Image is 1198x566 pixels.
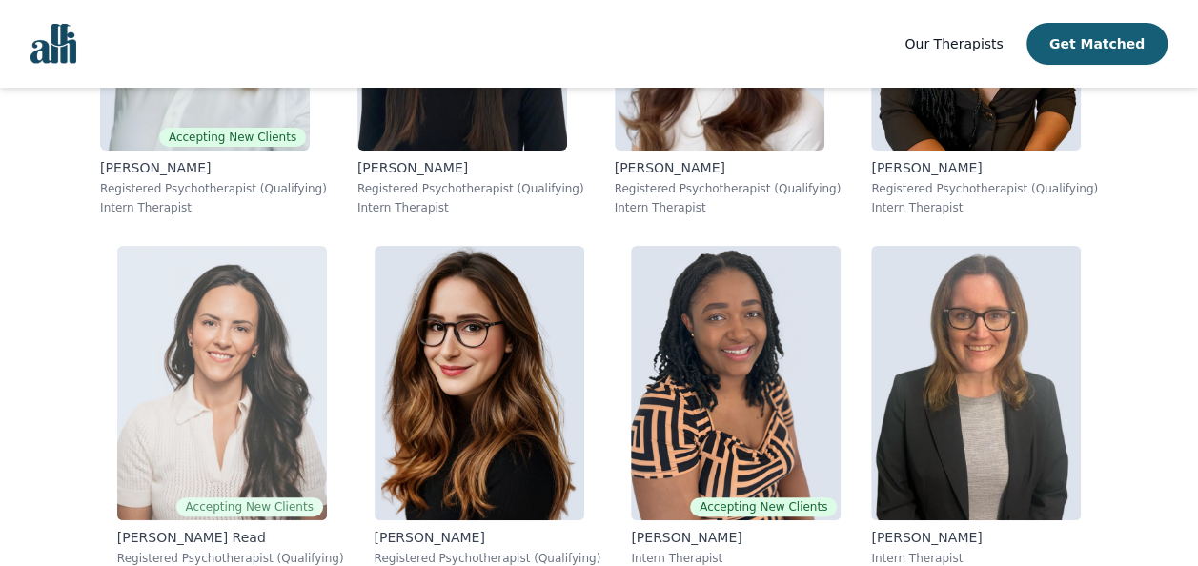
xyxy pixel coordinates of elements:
p: [PERSON_NAME] [375,528,601,547]
p: [PERSON_NAME] Read [117,528,344,547]
span: Our Therapists [904,36,1003,51]
p: Intern Therapist [871,200,1098,215]
img: Kerri_Read [117,246,327,520]
img: Molly_Macdermaid [871,246,1081,520]
button: Get Matched [1026,23,1168,65]
p: [PERSON_NAME] [615,158,842,177]
p: Registered Psychotherapist (Qualifying) [117,551,344,566]
p: Intern Therapist [631,551,841,566]
p: Registered Psychotherapist (Qualifying) [100,181,327,196]
p: Intern Therapist [871,551,1081,566]
img: Faith_Daniels [631,246,841,520]
p: Intern Therapist [615,200,842,215]
p: [PERSON_NAME] [100,158,327,177]
img: alli logo [30,24,76,64]
span: Accepting New Clients [159,128,306,147]
p: Registered Psychotherapist (Qualifying) [357,181,584,196]
p: Registered Psychotherapist (Qualifying) [375,551,601,566]
p: [PERSON_NAME] [871,528,1081,547]
p: Intern Therapist [357,200,584,215]
p: Registered Psychotherapist (Qualifying) [871,181,1098,196]
p: Intern Therapist [100,200,327,215]
a: Our Therapists [904,32,1003,55]
p: [PERSON_NAME] [631,528,841,547]
p: [PERSON_NAME] [357,158,584,177]
img: Natalie_Baillargeon [375,246,584,520]
p: Registered Psychotherapist (Qualifying) [615,181,842,196]
p: [PERSON_NAME] [871,158,1098,177]
span: Accepting New Clients [176,497,323,516]
span: Accepting New Clients [690,497,837,516]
